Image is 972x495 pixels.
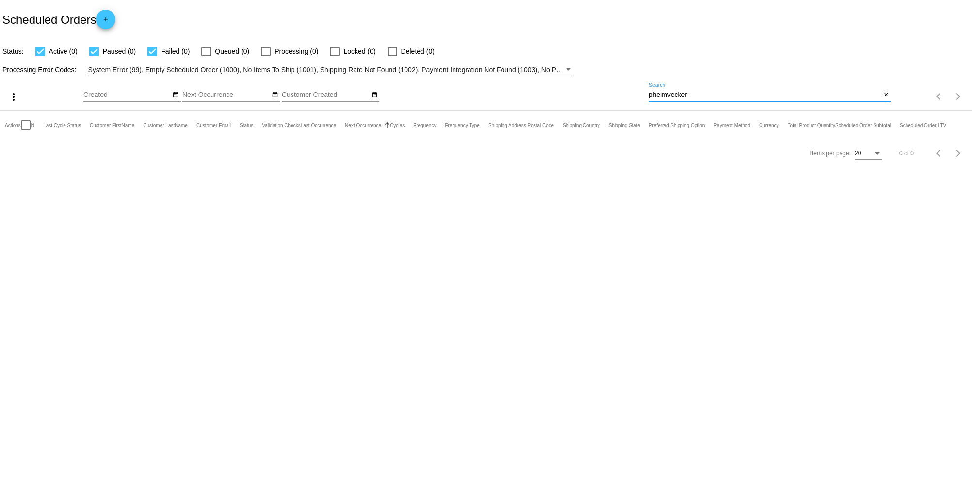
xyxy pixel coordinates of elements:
[345,122,381,128] button: Change sorting for NextOccurrenceUtc
[929,144,949,163] button: Previous page
[5,111,21,140] mat-header-cell: Actions
[49,46,78,57] span: Active (0)
[883,91,890,99] mat-icon: close
[161,46,190,57] span: Failed (0)
[949,87,968,106] button: Next page
[182,91,270,99] input: Next Occurrence
[100,16,112,28] mat-icon: add
[899,150,914,157] div: 0 of 0
[649,91,881,99] input: Search
[855,150,861,157] span: 20
[240,122,253,128] button: Change sorting for Status
[563,122,600,128] button: Change sorting for ShippingCountry
[855,150,882,157] mat-select: Items per page:
[949,144,968,163] button: Next page
[2,10,115,29] h2: Scheduled Orders
[43,122,81,128] button: Change sorting for LastProcessingCycleId
[713,122,750,128] button: Change sorting for PaymentMethod.Type
[810,150,851,157] div: Items per page:
[900,122,946,128] button: Change sorting for LifetimeValue
[413,122,436,128] button: Change sorting for Frequency
[609,122,640,128] button: Change sorting for ShippingState
[282,91,369,99] input: Customer Created
[835,122,891,128] button: Change sorting for Subtotal
[31,122,34,128] button: Change sorting for Id
[172,91,179,99] mat-icon: date_range
[215,46,249,57] span: Queued (0)
[759,122,779,128] button: Change sorting for CurrencyIso
[2,66,77,74] span: Processing Error Codes:
[90,122,134,128] button: Change sorting for CustomerFirstName
[343,46,375,57] span: Locked (0)
[445,122,480,128] button: Change sorting for FrequencyType
[275,46,318,57] span: Processing (0)
[390,122,405,128] button: Change sorting for Cycles
[929,87,949,106] button: Previous page
[143,122,188,128] button: Change sorting for CustomerLastName
[401,46,435,57] span: Deleted (0)
[103,46,136,57] span: Paused (0)
[272,91,278,99] mat-icon: date_range
[371,91,378,99] mat-icon: date_range
[301,122,336,128] button: Change sorting for LastOccurrenceUtc
[488,122,554,128] button: Change sorting for ShippingPostcode
[2,48,24,55] span: Status:
[788,111,835,140] mat-header-cell: Total Product Quantity
[196,122,231,128] button: Change sorting for CustomerEmail
[83,91,171,99] input: Created
[262,111,300,140] mat-header-cell: Validation Checks
[649,122,705,128] button: Change sorting for PreferredShippingOption
[881,90,891,100] button: Clear
[88,64,573,76] mat-select: Filter by Processing Error Codes
[8,91,19,103] mat-icon: more_vert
